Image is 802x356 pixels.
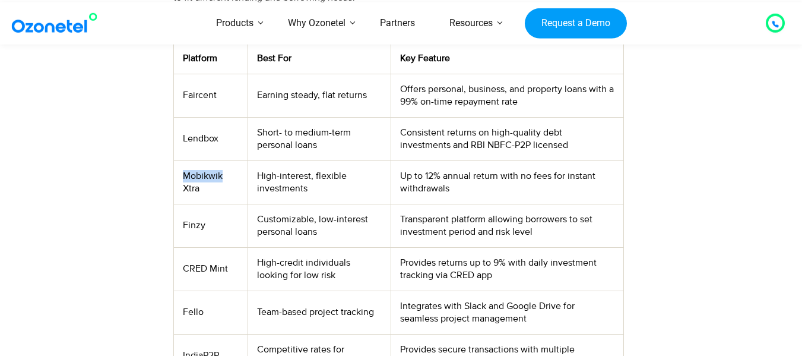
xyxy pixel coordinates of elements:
[248,160,391,204] td: High-interest, flexible investments
[391,247,623,291] td: Provides returns up to 9% with daily investment tracking via CRED app
[391,74,623,117] td: Offers personal, business, and property loans with a 99% on-time repayment rate
[173,204,248,247] td: Finzy
[248,74,391,117] td: Earning steady, flat returns
[173,160,248,204] td: Mobikwik Xtra
[173,74,248,117] td: Faircent
[248,204,391,247] td: Customizable, low-interest personal loans
[271,2,363,45] a: Why Ozonetel
[391,204,623,247] td: Transparent platform allowing borrowers to set investment period and risk level
[173,247,248,291] td: CRED Mint
[432,2,510,45] a: Resources
[248,291,391,334] td: Team-based project tracking
[248,247,391,291] td: High-credit individuals looking for low risk
[248,117,391,160] td: Short- to medium-term personal loans
[199,2,271,45] a: Products
[173,117,248,160] td: Lendbox
[391,117,623,160] td: Consistent returns on high-quality debt investments and RBI NBFC-P2P licensed
[391,291,623,334] td: Integrates with Slack and Google Drive for seamless project management
[173,291,248,334] td: Fello
[391,160,623,204] td: Up to 12% annual return with no fees for instant withdrawals
[525,8,626,39] a: Request a Demo
[391,43,623,74] th: Key Feature
[173,43,248,74] th: Platform
[248,43,391,74] th: Best For
[363,2,432,45] a: Partners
